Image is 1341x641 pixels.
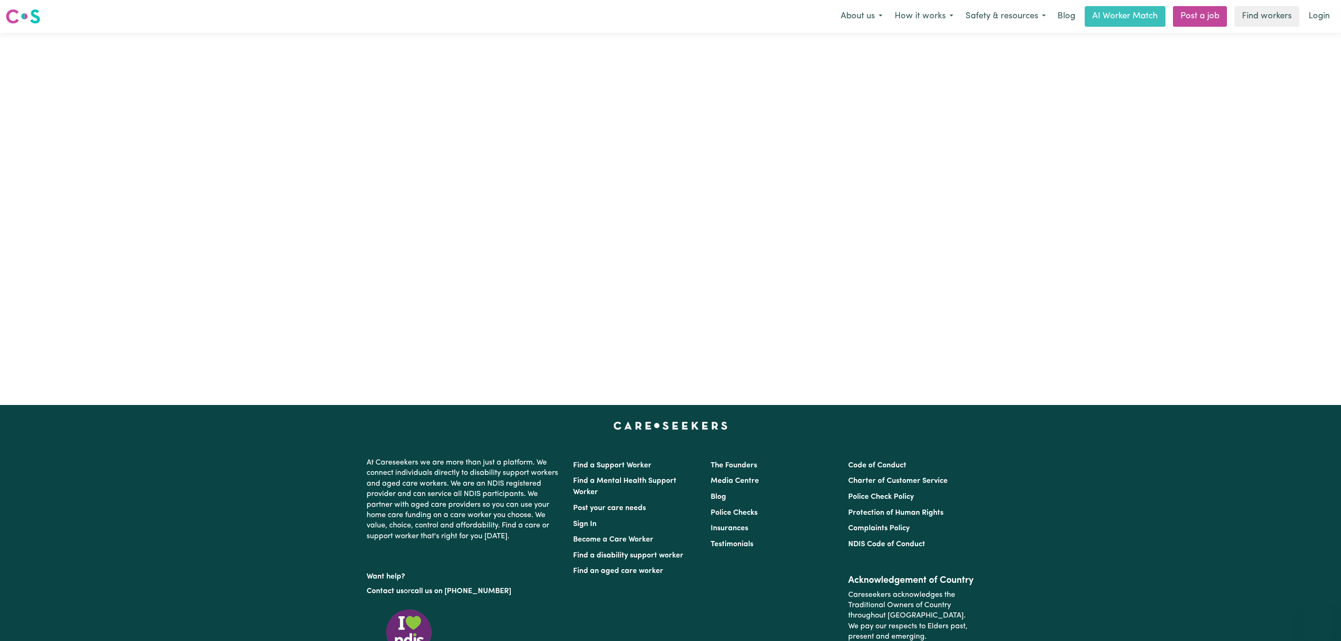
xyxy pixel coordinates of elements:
[1303,603,1333,633] iframe: Button to launch messaging window, conversation in progress
[959,7,1052,26] button: Safety & resources
[367,582,562,600] p: or
[711,509,758,517] a: Police Checks
[848,462,906,469] a: Code of Conduct
[848,525,910,532] a: Complaints Policy
[573,477,676,496] a: Find a Mental Health Support Worker
[573,536,653,543] a: Become a Care Worker
[848,575,974,586] h2: Acknowledgement of Country
[613,422,728,429] a: Careseekers home page
[573,520,597,528] a: Sign In
[848,509,943,517] a: Protection of Human Rights
[573,462,651,469] a: Find a Support Worker
[1234,6,1299,27] a: Find workers
[711,541,753,548] a: Testimonials
[367,588,404,595] a: Contact us
[889,7,959,26] button: How it works
[6,8,40,25] img: Careseekers logo
[711,462,757,469] a: The Founders
[367,568,562,582] p: Want help?
[573,504,646,512] a: Post your care needs
[573,567,663,575] a: Find an aged care worker
[848,477,948,485] a: Charter of Customer Service
[6,6,40,27] a: Careseekers logo
[573,552,683,559] a: Find a disability support worker
[711,493,726,501] a: Blog
[1052,6,1081,27] a: Blog
[367,454,562,545] p: At Careseekers we are more than just a platform. We connect individuals directly to disability su...
[848,493,914,501] a: Police Check Policy
[848,541,925,548] a: NDIS Code of Conduct
[1085,6,1165,27] a: AI Worker Match
[1173,6,1227,27] a: Post a job
[711,525,748,532] a: Insurances
[1303,6,1335,27] a: Login
[411,588,511,595] a: call us on [PHONE_NUMBER]
[711,477,759,485] a: Media Centre
[835,7,889,26] button: About us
